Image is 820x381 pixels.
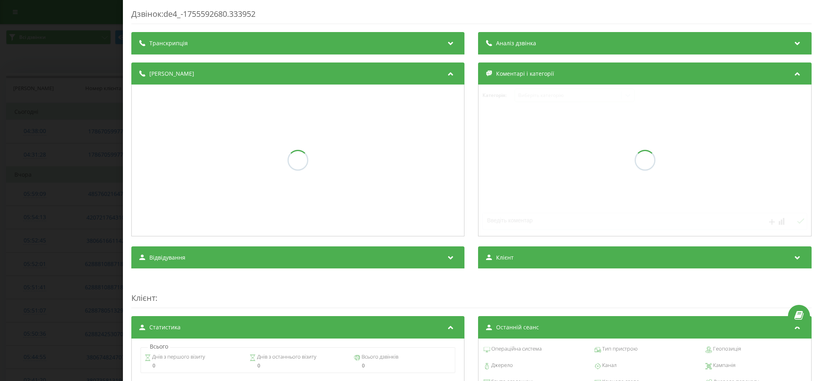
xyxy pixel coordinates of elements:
span: Клієнт [496,254,514,262]
span: Днів з першого візиту [151,353,205,361]
span: Статистика [149,323,181,331]
span: Операційна система [490,345,542,353]
span: Канал [601,361,617,369]
span: Клієнт [131,292,155,303]
div: 0 [249,363,347,369]
span: Останній сеанс [496,323,539,331]
span: Тип пристрою [601,345,637,353]
span: Відвідування [149,254,185,262]
span: Днів з останнього візиту [256,353,316,361]
div: : [131,276,812,308]
span: Аналіз дзвінка [496,39,537,47]
span: Джерело [490,361,513,369]
span: Всього дзвінків [360,353,398,361]
span: [PERSON_NAME] [149,70,194,78]
p: Всього [148,343,170,351]
div: 0 [354,363,451,369]
span: Геопозиція [712,345,741,353]
div: 0 [145,363,242,369]
div: Дзвінок : de4_-1755592680.333952 [131,8,812,24]
span: Кампанія [712,361,736,369]
span: Коментарі і категорії [496,70,555,78]
span: Транскрипція [149,39,188,47]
